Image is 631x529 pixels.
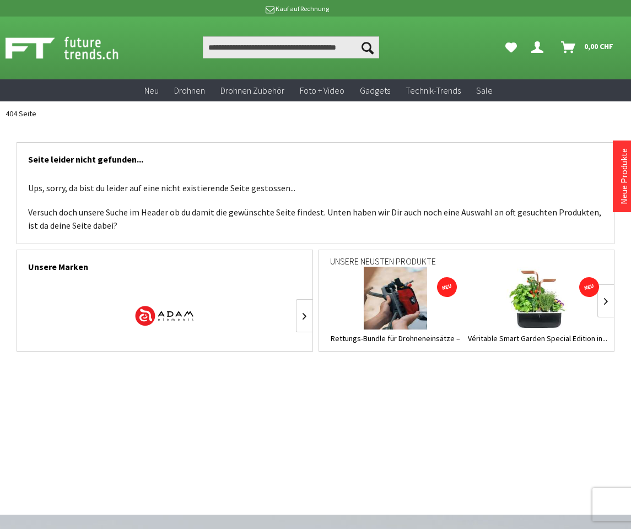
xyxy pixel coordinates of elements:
[137,79,166,102] a: Neu
[28,250,301,280] div: Unsere Marken
[618,148,629,204] a: Neue Produkte
[360,85,390,96] span: Gadgets
[6,34,143,62] img: Shop Futuretrends - zur Startseite wechseln
[292,79,352,102] a: Foto + Video
[527,36,552,58] a: Dein Konto
[406,85,461,96] span: Technik-Trends
[28,143,603,170] div: Seite leider nicht gefunden...
[557,36,619,58] a: Warenkorb
[330,250,603,280] div: Unsere neusten Produkte
[166,79,213,102] a: Drohnen
[28,181,603,195] p: Ups, sorry, da bist du leider auf eine nicht existierende Seite gestossen...
[174,85,205,96] span: Drohnen
[584,37,613,55] span: 0,00 CHF
[203,36,380,58] input: Produkt, Marke, Kategorie, EAN, Artikelnummer…
[6,109,36,118] span: 404 Seite
[506,267,569,330] img: Véritable Smart Garden Special Edition in Schwarz/Kupfer
[28,206,603,232] p: Versuch doch unsere Suche im Header ob du damit die gewünschte Seite findest. Unten haben wir Dir...
[468,79,500,102] a: Sale
[325,333,467,355] a: Rettungs-Bundle für Drohneneinsätze – Restube...
[352,79,398,102] a: Gadgets
[356,36,379,58] button: Suchen
[466,333,608,355] a: Véritable Smart Garden Special Edition in...
[364,267,427,330] img: Rettungs-Bundle für Drohneneinsätze – Restube Automatic 75 + AD4 Abwurfsystem
[500,36,522,58] a: Meine Favoriten
[220,85,284,96] span: Drohnen Zubehör
[398,79,468,102] a: Technik-Trends
[132,302,198,330] img: ADAM elements
[144,85,159,96] span: Neu
[300,85,344,96] span: Foto + Video
[213,79,292,102] a: Drohnen Zubehör
[476,85,493,96] span: Sale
